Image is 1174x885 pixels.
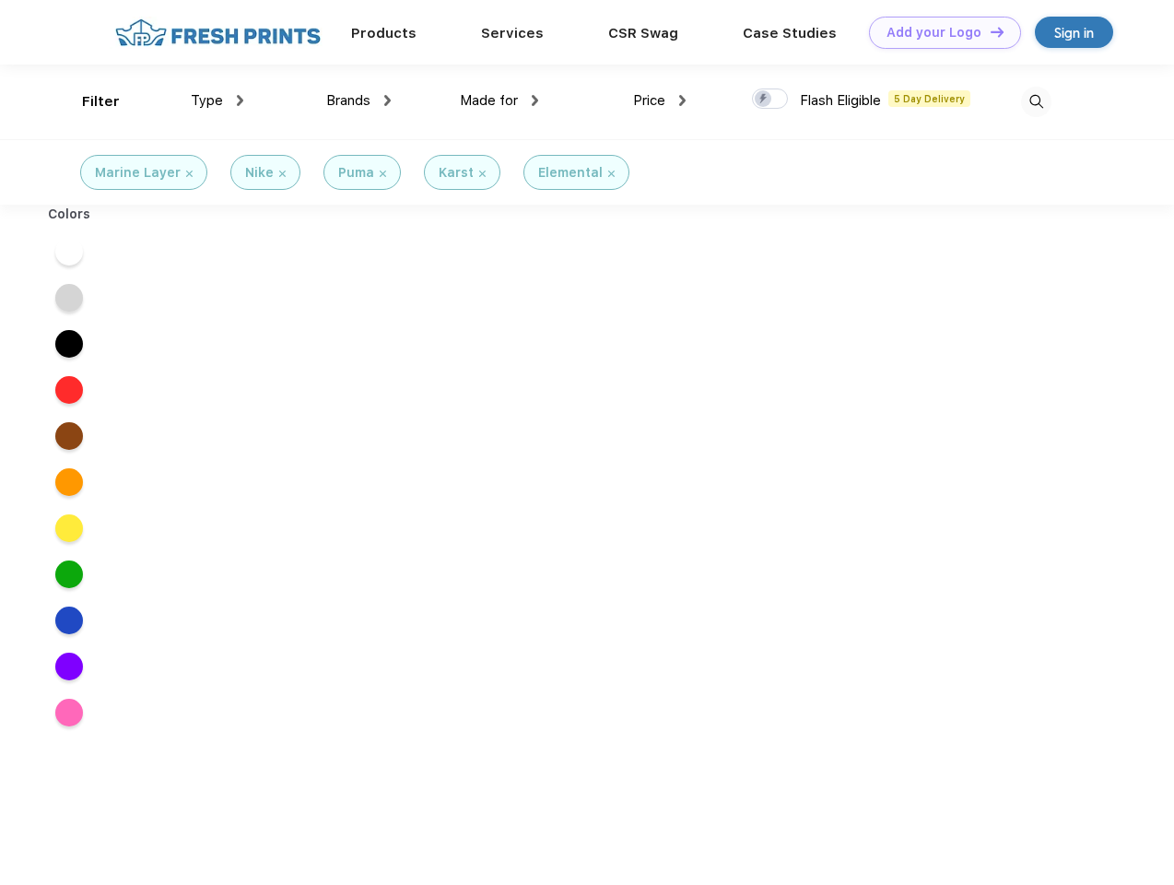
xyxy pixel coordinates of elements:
[888,90,970,107] span: 5 Day Delivery
[326,92,370,109] span: Brands
[95,163,181,183] div: Marine Layer
[380,171,386,177] img: filter_cancel.svg
[886,25,981,41] div: Add your Logo
[1021,87,1051,117] img: desktop_search.svg
[481,25,544,41] a: Services
[608,171,615,177] img: filter_cancel.svg
[279,171,286,177] img: filter_cancel.svg
[800,92,881,109] span: Flash Eligible
[191,92,223,109] span: Type
[338,163,374,183] div: Puma
[633,92,665,109] span: Price
[82,91,120,112] div: Filter
[679,95,686,106] img: dropdown.png
[439,163,474,183] div: Karst
[1054,22,1094,43] div: Sign in
[608,25,678,41] a: CSR Swag
[186,171,193,177] img: filter_cancel.svg
[1035,17,1113,48] a: Sign in
[110,17,326,49] img: fo%20logo%202.webp
[538,163,603,183] div: Elemental
[460,92,518,109] span: Made for
[245,163,274,183] div: Nike
[237,95,243,106] img: dropdown.png
[351,25,417,41] a: Products
[34,205,105,224] div: Colors
[991,27,1004,37] img: DT
[384,95,391,106] img: dropdown.png
[479,171,486,177] img: filter_cancel.svg
[532,95,538,106] img: dropdown.png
